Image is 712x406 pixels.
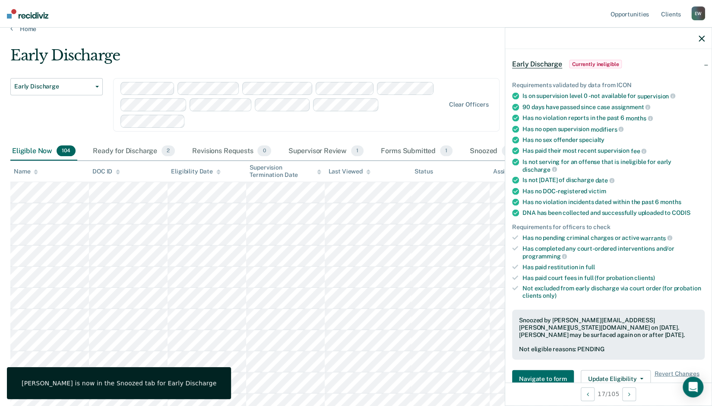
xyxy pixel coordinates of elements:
div: Is not [DATE] of discharge [522,176,705,184]
div: Status [415,168,433,175]
div: Has no violation incidents dated within the past 6 [522,198,705,206]
div: E W [691,6,705,20]
span: date [595,177,614,184]
div: Eligible Now [10,142,77,161]
span: assignment [611,104,650,110]
div: Has no pending criminal charges or active [522,234,705,242]
span: fee [631,148,646,154]
div: Last Viewed [328,168,370,175]
img: Recidiviz [7,9,48,19]
div: Has no open supervision [522,125,705,133]
a: Navigate to form link [512,370,577,387]
div: Has completed any court-ordered interventions and/or [522,245,705,260]
div: Snoozed [468,142,520,161]
div: Not excluded from early discharge via court order (for probation clients [522,285,705,299]
span: Early Discharge [14,83,92,90]
span: supervision [637,92,675,99]
span: modifiers [591,126,624,132]
span: months [660,198,681,205]
div: 17 / 105 [505,382,712,405]
div: Supervisor Review [287,142,366,161]
div: Eligibility Date [171,168,221,175]
div: Snoozed by [PERSON_NAME][EMAIL_ADDRESS][PERSON_NAME][US_STATE][DOMAIN_NAME] on [DATE]. [PERSON_NA... [519,317,698,338]
span: months [626,115,653,122]
div: Has paid court fees in full (for probation [522,274,705,281]
button: Navigate to form [512,370,574,387]
span: specialty [579,136,604,143]
div: Early Discharge [10,47,544,71]
div: Ready for Discharge [91,142,177,161]
a: Home [10,25,702,33]
button: Previous Opportunity [581,387,595,401]
div: Has paid restitution in [522,263,705,271]
div: Clear officers [449,101,489,108]
div: 90 days have passed since case [522,103,705,111]
div: Forms Submitted [379,142,454,161]
div: Not eligible reasons: PENDING [519,346,698,353]
div: [PERSON_NAME] is now in the Snoozed tab for Early Discharge [22,379,216,387]
div: Has no DOC-registered [522,188,705,195]
span: 0 [257,145,271,157]
span: Currently ineligible [569,60,622,69]
div: DOC ID [92,168,120,175]
span: 1 [440,145,453,157]
div: Open Intercom Messenger [683,377,703,397]
button: Update Eligibility [581,370,651,387]
button: Next Opportunity [622,387,636,401]
div: Is on supervision level 0 - not available for [522,92,705,100]
div: Supervision Termination Date [250,164,321,179]
span: full [585,263,595,270]
div: Early DischargeCurrently ineligible [505,50,712,78]
span: discharge [522,166,557,173]
div: Has paid their most recent supervision [522,147,705,155]
div: Name [14,168,38,175]
span: 2 [161,145,175,157]
span: Early Discharge [512,60,562,69]
div: Has no sex offender [522,136,705,144]
div: Is not serving for an offense that is ineligible for early [522,158,705,173]
span: 24 [502,145,519,157]
div: Revisions Requests [190,142,272,161]
div: Requirements for officers to check [512,223,705,231]
span: only) [543,292,556,299]
span: 1 [351,145,364,157]
span: CODIS [672,209,690,216]
span: programming [522,253,567,260]
div: DNA has been collected and successfully uploaded to [522,209,705,217]
span: 104 [57,145,76,157]
span: warrants [640,234,672,241]
div: Assigned to [493,168,534,175]
span: Revert Changes [654,370,699,387]
div: Requirements validated by data from ICON [512,82,705,89]
div: Has no violation reports in the past 6 [522,114,705,122]
span: clients) [634,274,655,281]
span: victim [589,188,606,195]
